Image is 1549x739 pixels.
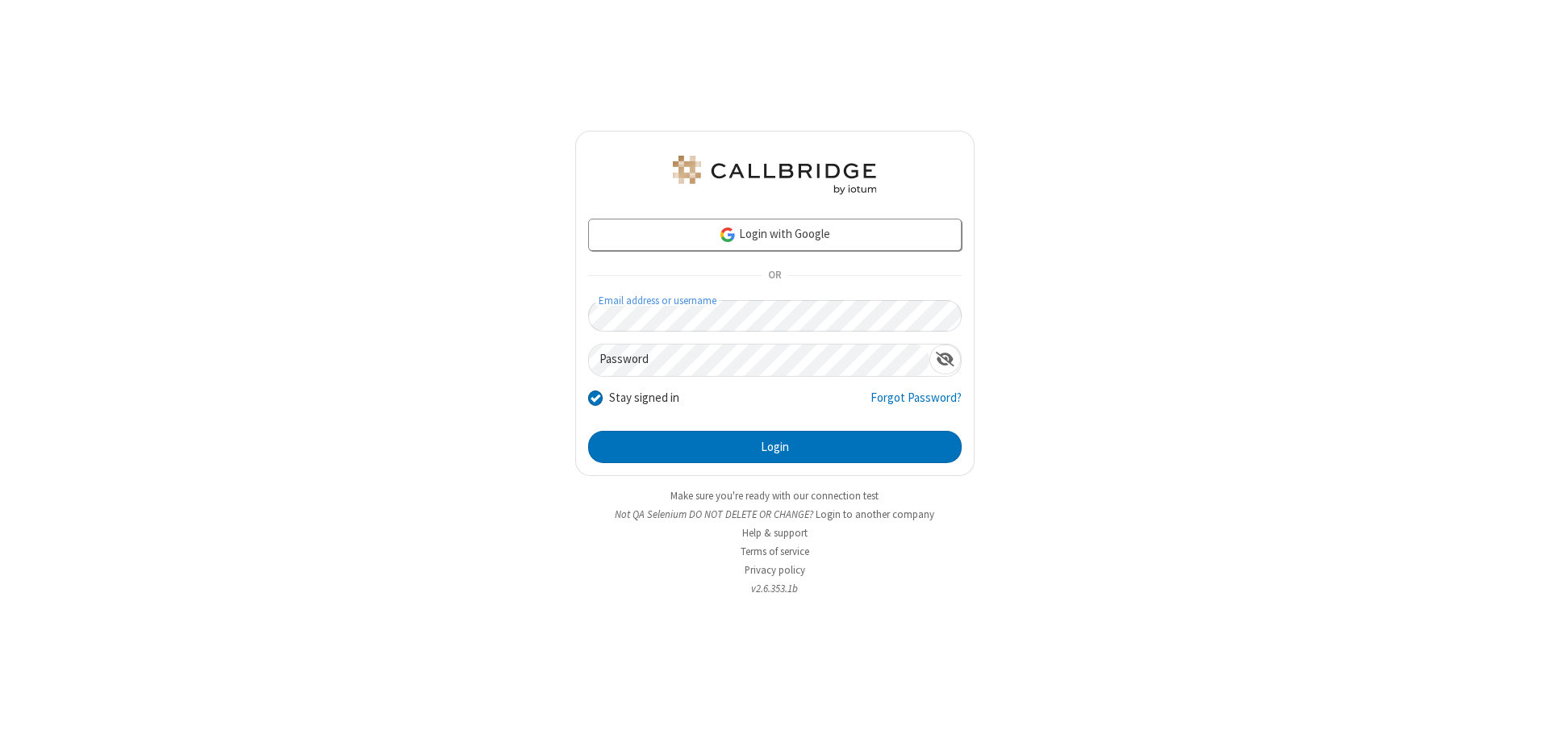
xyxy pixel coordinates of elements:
img: QA Selenium DO NOT DELETE OR CHANGE [670,156,879,194]
div: Show password [929,344,961,374]
a: Terms of service [741,545,809,558]
span: OR [762,265,787,287]
button: Login [588,431,962,463]
li: Not QA Selenium DO NOT DELETE OR CHANGE? [575,507,975,522]
img: google-icon.png [719,226,737,244]
li: v2.6.353.1b [575,581,975,596]
a: Help & support [742,526,808,540]
input: Email address or username [588,300,962,332]
a: Privacy policy [745,563,805,577]
label: Stay signed in [609,389,679,407]
button: Login to another company [816,507,934,522]
a: Make sure you're ready with our connection test [670,489,879,503]
a: Forgot Password? [871,389,962,420]
a: Login with Google [588,219,962,251]
input: Password [589,344,929,376]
